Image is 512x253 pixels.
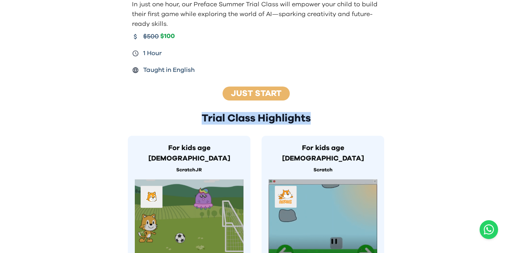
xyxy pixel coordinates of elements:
span: $500 [143,32,159,42]
a: Chat with us on WhatsApp [480,220,498,239]
h3: For kids age [DEMOGRAPHIC_DATA] [269,143,377,164]
a: Just Start [231,89,281,98]
p: Scratch [269,166,377,174]
button: Open WhatsApp chat [480,220,498,239]
h2: Trial Class Highlights [128,112,384,125]
span: Taught in English [143,65,195,75]
p: ScratchJR [135,166,243,174]
h3: For kids age [DEMOGRAPHIC_DATA] [135,143,243,164]
span: 1 Hour [143,49,162,58]
button: Just Start [220,86,292,101]
span: $100 [160,32,175,40]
